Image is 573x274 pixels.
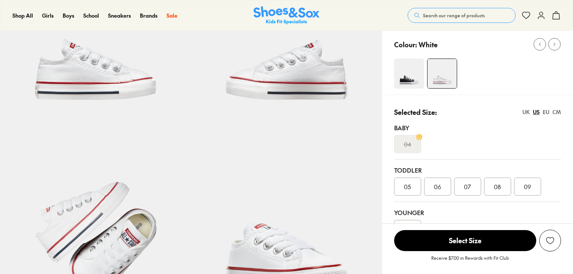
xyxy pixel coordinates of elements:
span: Search our range of products [423,12,485,19]
span: Select Size [394,230,536,251]
span: 05 [404,182,411,191]
a: Brands [140,12,157,20]
span: 08 [494,182,501,191]
a: Sneakers [108,12,131,20]
button: Select Size [394,230,536,251]
span: 07 [464,182,471,191]
div: Younger [394,208,561,217]
p: Selected Size: [394,107,437,117]
s: 04 [404,140,411,149]
span: 06 [434,182,441,191]
p: White [418,39,438,50]
div: US [533,108,540,116]
span: 09 [524,182,531,191]
button: Search our range of products [408,8,516,23]
button: Add to Wishlist [539,230,561,251]
div: Baby [394,123,561,132]
img: SNS_Logo_Responsive.svg [253,6,319,25]
p: Receive $7.00 in Rewards with Fit Club [431,254,509,268]
a: Girls [42,12,54,20]
a: Shop All [12,12,33,20]
div: CM [552,108,561,116]
div: Toddler [394,166,561,175]
img: 4-101197_1 [427,59,457,88]
a: Shoes & Sox [253,6,319,25]
p: Colour: [394,39,417,50]
img: 4-101198_1 [394,59,424,89]
a: Sale [166,12,177,20]
a: School [83,12,99,20]
a: Boys [63,12,74,20]
div: EU [543,108,549,116]
div: UK [522,108,530,116]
